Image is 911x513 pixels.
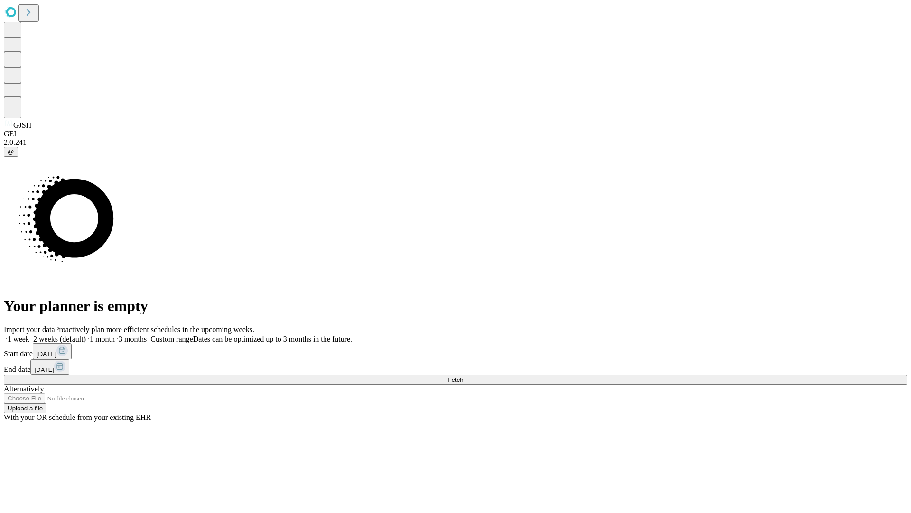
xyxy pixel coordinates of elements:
span: 1 month [90,335,115,343]
span: @ [8,148,14,155]
span: GJSH [13,121,31,129]
span: [DATE] [34,366,54,373]
button: @ [4,147,18,157]
span: Import your data [4,325,55,333]
span: Fetch [447,376,463,383]
button: Fetch [4,375,907,385]
div: Start date [4,343,907,359]
span: 3 months [119,335,147,343]
button: [DATE] [33,343,72,359]
button: [DATE] [30,359,69,375]
span: 2 weeks (default) [33,335,86,343]
span: [DATE] [37,351,56,358]
span: Dates can be optimized up to 3 months in the future. [193,335,352,343]
div: 2.0.241 [4,138,907,147]
span: Custom range [150,335,193,343]
span: 1 week [8,335,29,343]
div: GEI [4,130,907,138]
span: Proactively plan more efficient schedules in the upcoming weeks. [55,325,254,333]
span: Alternatively [4,385,44,393]
div: End date [4,359,907,375]
span: With your OR schedule from your existing EHR [4,413,151,421]
button: Upload a file [4,403,46,413]
h1: Your planner is empty [4,297,907,315]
